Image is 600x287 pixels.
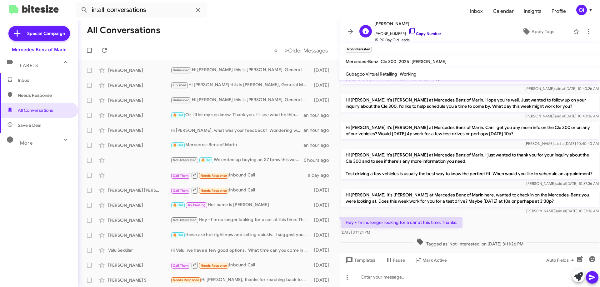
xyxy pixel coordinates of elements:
span: Templates [344,255,375,266]
div: [DATE] [311,202,334,208]
div: a day ago [308,172,334,178]
span: Working [400,71,417,77]
div: Ok I'll let my son know. Thank you. I'll see what he thinks. [171,111,303,119]
span: Save a Deal [18,122,41,128]
div: [PERSON_NAME] [PERSON_NAME] [108,187,171,193]
span: Needs Response [201,264,227,268]
a: Profile [547,2,571,20]
div: Hi [PERSON_NAME], what was your feedback? Wondering why you didn't purchase it. [171,127,303,133]
span: 🔥 Hot [173,233,183,237]
span: More [20,140,33,146]
p: Hi [PERSON_NAME] it's [PERSON_NAME] at Mercedes Benz of Marin. Can I get you any more info on the... [341,122,599,139]
span: [PERSON_NAME] [DATE] 10:40:40 AM [525,141,599,146]
span: 🔥 Hot [173,113,183,117]
div: Mercedes-Benz of Marin [171,141,303,149]
span: [DATE] 3:11:24 PM [341,230,370,235]
button: Mark Active [410,255,452,266]
div: Velu Sekkilar [108,247,171,253]
a: Inbox [465,2,488,20]
span: Needs Response [173,278,199,282]
span: 🔥 Hot [173,143,183,147]
span: [PHONE_NUMBER] [374,27,441,37]
span: 2025 [399,59,409,64]
button: Pause [380,255,410,266]
span: 15-90 Day Old Leads [374,37,441,43]
div: an hour ago [303,142,334,148]
span: Unfinished [173,98,190,102]
span: said at [555,209,566,213]
a: Calendar [488,2,519,20]
p: Hi [PERSON_NAME] It's [PERSON_NAME] at Mercedes Benz of Marin here, wanted to check in on the Mer... [341,189,599,207]
span: Mark Active [422,255,447,266]
a: Copy Number [408,31,441,36]
span: Finished [173,83,187,87]
p: Hi [PERSON_NAME] it's [PERSON_NAME] at Mercedes Benz of Marin. Hope you're well. Just wanted to f... [341,94,599,112]
button: Next [281,44,332,57]
span: Gubagoo Virtual Retailing [346,71,397,77]
div: [PERSON_NAME] [108,112,171,118]
div: Inbound Call [171,171,308,179]
span: said at [554,86,565,91]
span: Call Them [173,189,189,193]
span: Inbox [18,77,71,83]
div: Inbound Call [171,261,311,269]
div: these are hot right now and selling quickly. I suggest you come in as soon as you can. [171,231,311,239]
div: Mercedes Benz of Marin [12,47,67,53]
a: Insights [519,2,547,20]
input: Search [76,2,207,17]
span: Older Messages [288,47,328,54]
span: [PERSON_NAME] [DATE] 10:40:26 AM [525,86,599,91]
div: [DATE] [311,67,334,73]
nav: Page navigation example [271,44,332,57]
span: « [274,47,277,54]
span: Special Campaign [27,30,65,37]
div: We ended up buying an X7 bmw this weekend thank you. [171,156,304,164]
span: » [285,47,288,54]
a: Special Campaign [8,26,70,41]
span: Needs Response [18,92,71,98]
div: an hour ago [303,112,334,118]
div: [PERSON_NAME] [108,202,171,208]
span: Call Them [173,174,189,178]
div: [PERSON_NAME] [108,82,171,88]
div: [DATE] [311,247,334,253]
div: Her name is [PERSON_NAME] [171,201,311,209]
div: Hi [PERSON_NAME] this is [PERSON_NAME], General Manager at Mercedes Benz of Marin. I saw you conn... [171,82,311,89]
div: [DATE] [311,187,334,193]
button: OI [571,5,593,15]
div: Inbound Call [171,186,311,194]
span: [PERSON_NAME] [DATE] 10:37:36 AM [526,209,599,213]
span: Apply Tags [532,26,554,37]
span: Unfinished [173,68,190,72]
div: Hi [PERSON_NAME] this is [PERSON_NAME], General Manager at Mercedes Benz of Marin. I saw you conn... [171,96,311,104]
div: [DATE] [311,232,334,238]
div: [PERSON_NAME] [108,217,171,223]
span: Not-Interested [173,218,197,222]
span: [PERSON_NAME] [412,59,447,64]
div: [DATE] [311,97,334,103]
div: [DATE] [311,262,334,268]
span: said at [554,141,565,146]
div: Hi [PERSON_NAME], thanks for reaching back to me. I heard the white C300 coupe was sold. [171,276,311,284]
span: Mercedes-Benz [346,59,378,64]
span: Needs Response [201,189,227,193]
div: [DATE] [311,277,334,283]
div: [DATE] [311,217,334,223]
span: Not-Interested [173,158,197,162]
div: Hi [PERSON_NAME] this is [PERSON_NAME], General Manager at Mercedes Benz of Marin. I saw you conn... [171,67,311,74]
span: Call Them [173,264,189,268]
div: an hour ago [303,127,334,133]
span: Labels [20,63,38,68]
button: Auto Fields [541,255,581,266]
div: [PERSON_NAME] [108,97,171,103]
p: Hi [PERSON_NAME] it's [PERSON_NAME] at Mercedes Benz of Marin. I just wanted to thank you for you... [341,149,599,179]
span: Needs Response [201,174,227,178]
div: [PERSON_NAME] [108,142,171,148]
h1: All Conversations [87,25,160,35]
span: Pause [393,255,405,266]
span: said at [554,114,565,118]
small: Not-Interested [346,47,372,52]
